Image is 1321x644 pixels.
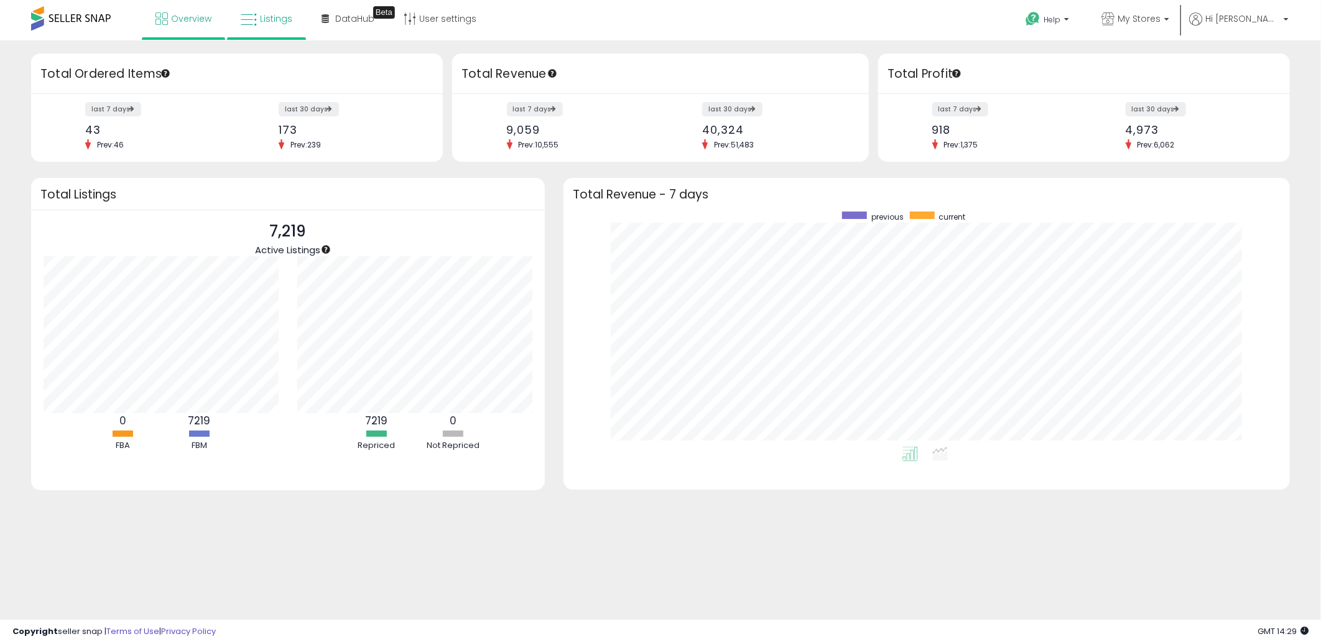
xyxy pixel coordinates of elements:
b: 7219 [188,413,210,428]
div: 43 [85,123,228,136]
p: 7,219 [255,220,320,243]
label: last 30 days [279,102,339,116]
span: Prev: 51,483 [708,139,760,150]
b: 0 [450,413,457,428]
div: Tooltip anchor [320,244,331,255]
b: 0 [119,413,126,428]
label: last 7 days [932,102,988,116]
div: Tooltip anchor [160,68,171,79]
h3: Total Revenue - 7 days [573,190,1281,199]
span: Prev: 6,062 [1131,139,1181,150]
div: 918 [932,123,1075,136]
div: Not Repriced [415,440,490,452]
a: Hi [PERSON_NAME] [1189,12,1289,40]
span: Active Listings [255,243,320,256]
span: Prev: 10,555 [512,139,565,150]
span: Help [1044,14,1060,25]
div: 40,324 [702,123,846,136]
div: Tooltip anchor [373,6,395,19]
div: FBA [85,440,160,452]
span: My Stores [1118,12,1161,25]
span: previous [871,212,904,222]
div: 9,059 [507,123,651,136]
label: last 30 days [1126,102,1186,116]
div: 173 [279,123,421,136]
h3: Total Ordered Items [40,65,433,83]
div: 4,973 [1126,123,1268,136]
div: FBM [162,440,236,452]
label: last 7 days [507,102,563,116]
div: Tooltip anchor [951,68,962,79]
a: Help [1016,2,1082,40]
span: Overview [171,12,211,25]
i: Get Help [1025,11,1041,27]
h3: Total Revenue [461,65,860,83]
span: Prev: 46 [91,139,130,150]
label: last 7 days [85,102,141,116]
div: Repriced [339,440,414,452]
h3: Total Profit [888,65,1281,83]
span: DataHub [335,12,374,25]
span: Listings [260,12,292,25]
label: last 30 days [702,102,762,116]
b: 7219 [365,413,387,428]
span: Prev: 1,375 [938,139,985,150]
span: Prev: 239 [284,139,327,150]
span: current [939,212,966,222]
span: Hi [PERSON_NAME] [1205,12,1280,25]
h3: Total Listings [40,190,535,199]
div: Tooltip anchor [547,68,558,79]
